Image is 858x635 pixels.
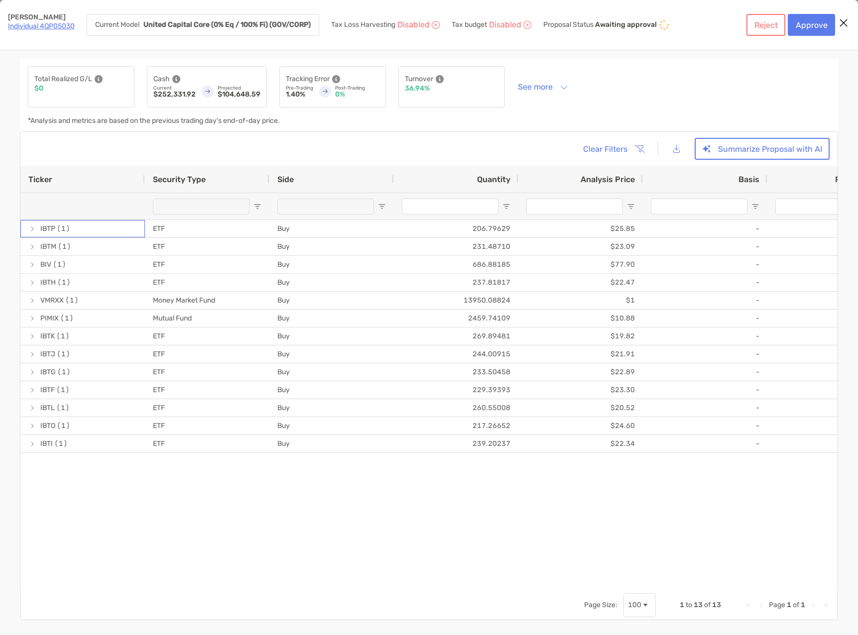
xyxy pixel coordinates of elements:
button: Open Filter Menu [627,203,635,211]
div: - [643,435,767,452]
div: 239.20237 [394,435,518,452]
div: 233.50458 [394,363,518,381]
img: icon status [658,19,670,31]
button: Summarize Proposal with AI [695,138,830,160]
span: PIMIX [40,310,59,326]
div: - [643,310,767,327]
a: Individual 4QP05030 [8,22,75,30]
span: (1) [57,364,71,380]
p: 0% [335,91,379,98]
p: $0 [34,85,43,92]
p: Current [153,85,196,91]
div: 2459.74109 [394,310,518,327]
div: $25.85 [518,220,643,237]
span: (1) [56,400,70,416]
span: IBTP [40,220,55,237]
span: 13 [712,601,721,609]
div: ETF [145,381,269,399]
div: $22.34 [518,435,643,452]
div: - [643,220,767,237]
div: $24.60 [518,417,643,434]
div: $10.88 [518,310,643,327]
div: - [643,327,767,345]
span: 1 [801,601,805,609]
div: Buy [269,417,394,434]
div: 237.81817 [394,274,518,291]
div: $19.82 [518,327,643,345]
div: 231.48710 [394,238,518,255]
span: (1) [60,310,74,326]
p: Disabled [489,21,521,28]
span: Security Type [153,175,206,184]
div: ETF [145,274,269,291]
div: ETF [145,399,269,417]
p: Tax Loss Harvesting [331,21,395,28]
div: - [643,399,767,417]
div: Buy [269,345,394,363]
div: Page Size [623,593,656,617]
div: Money Market Fund [145,292,269,309]
span: of [704,601,711,609]
span: Side [277,175,294,184]
button: Approve [788,14,835,36]
div: 269.89481 [394,327,518,345]
div: - [643,345,767,363]
p: Cash [153,73,170,85]
span: IBTO [40,418,55,434]
div: ETF [145,256,269,273]
span: IBTG [40,364,56,380]
p: Tax budget [452,21,487,28]
button: Open Filter Menu [378,203,386,211]
span: (1) [58,238,71,255]
p: Total Realized G/L [34,73,92,85]
input: Quantity Filter Input [402,199,498,214]
p: 36.94% [405,85,430,92]
div: 100 [628,601,641,609]
button: See more [510,78,576,96]
p: Proposal Status [543,21,594,29]
div: Page Size: [584,601,617,609]
p: $252,331.92 [153,91,196,98]
span: Ticker [28,175,52,184]
p: 1.40% [286,91,313,98]
span: 1 [680,601,684,609]
div: $21.91 [518,345,643,363]
div: 13950.08824 [394,292,518,309]
div: Buy [269,381,394,399]
button: Open Filter Menu [502,203,510,211]
div: First Page [745,601,753,609]
div: Mutual Fund [145,310,269,327]
div: ETF [145,238,269,255]
span: (1) [53,256,66,273]
div: $23.30 [518,381,643,399]
p: Post-Trading [335,85,379,91]
span: IBTK [40,328,55,344]
div: - [643,417,767,434]
div: $77.90 [518,256,643,273]
p: Projected [218,85,260,91]
span: IBTH [40,274,56,291]
div: - [643,363,767,381]
div: 206.79629 [394,220,518,237]
div: 244.00915 [394,345,518,363]
input: Basis Filter Input [651,199,747,214]
p: Pre-Trading [286,85,313,91]
div: Buy [269,238,394,255]
button: Reject [746,14,785,36]
div: $23.09 [518,238,643,255]
span: IBTF [40,382,55,398]
div: ETF [145,345,269,363]
button: Close modal [836,16,851,31]
div: 686.88185 [394,256,518,273]
div: - [643,238,767,255]
div: Buy [269,292,394,309]
div: $20.52 [518,399,643,417]
p: Disabled [397,21,430,28]
input: Analysis Price Filter Input [526,199,623,214]
span: VMRXX [40,292,64,309]
strong: United Capital Core (0% Eq / 100% Fi) (GOV/CORP) [143,20,311,29]
span: (1) [57,274,71,291]
div: ETF [145,220,269,237]
div: Buy [269,327,394,345]
div: Buy [269,363,394,381]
